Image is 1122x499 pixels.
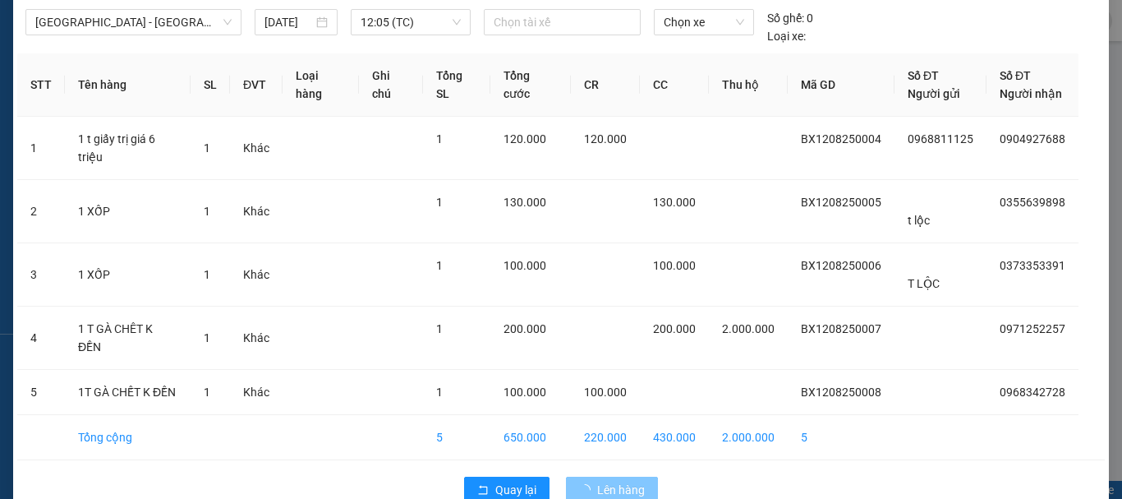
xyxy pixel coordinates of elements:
[801,259,881,272] span: BX1208250006
[490,53,571,117] th: Tổng cước
[709,415,788,460] td: 2.000.000
[584,386,627,399] span: 100.000
[640,53,709,117] th: CC
[788,415,894,460] td: 5
[204,331,210,344] span: 1
[230,180,283,243] td: Khác
[117,115,199,131] span: 0967707785 -
[65,307,191,370] td: 1 T GÀ CHÊT K ĐỀN
[908,277,940,290] span: T LỘC
[653,259,696,272] span: 100.000
[7,115,199,131] span: Nhận:
[230,53,283,117] th: ĐVT
[504,132,546,146] span: 120.000
[1000,196,1065,209] span: 0355639898
[504,259,546,272] span: 100.000
[788,53,894,117] th: Mã GD
[283,53,359,117] th: Loại hàng
[204,141,210,155] span: 1
[65,180,191,243] td: 1 XỐP
[664,10,744,35] span: Chọn xe
[767,27,806,45] span: Loại xe:
[17,117,65,180] td: 1
[35,10,232,35] span: Quảng Ngãi - Hà Nội
[504,386,546,399] span: 100.000
[1000,132,1065,146] span: 0904927688
[230,243,283,307] td: Khác
[504,322,546,335] span: 200.000
[490,415,571,460] td: 650.000
[908,87,960,100] span: Người gửi
[504,196,546,209] span: 130.000
[184,95,222,110] span: T LỘC
[17,53,65,117] th: STT
[58,58,229,89] span: 0941 78 2525
[767,9,813,27] div: 0
[579,484,597,496] span: loading
[65,370,191,415] td: 1T GÀ CHẾT K ĐỀN
[495,481,536,499] span: Quay lại
[1000,259,1065,272] span: 0373353391
[7,12,56,86] img: logo
[653,196,696,209] span: 130.000
[571,53,640,117] th: CR
[204,205,210,218] span: 1
[908,69,939,82] span: Số ĐT
[17,370,65,415] td: 5
[17,307,65,370] td: 4
[359,53,423,117] th: Ghi chú
[722,322,775,335] span: 2.000.000
[423,415,490,460] td: 5
[7,95,30,110] span: Gửi:
[436,386,443,399] span: 1
[17,243,65,307] td: 3
[230,370,283,415] td: Khác
[709,53,788,117] th: Thu hộ
[801,132,881,146] span: BX1208250004
[65,53,191,117] th: Tên hàng
[1000,386,1065,399] span: 0968342728
[361,10,462,35] span: 12:05 (TC)
[908,214,930,227] span: t lộc
[17,180,65,243] td: 2
[65,243,191,307] td: 1 XỐP
[436,322,443,335] span: 1
[801,386,881,399] span: BX1208250008
[584,132,627,146] span: 120.000
[204,268,210,281] span: 1
[42,115,199,131] span: Dọc đường -
[801,196,881,209] span: BX1208250005
[597,481,645,499] span: Lên hàng
[58,58,229,89] span: BX Quảng Ngãi ĐT:
[1000,87,1062,100] span: Người nhận
[571,415,640,460] td: 220.000
[436,196,443,209] span: 1
[30,95,184,110] span: BX [GEOGRAPHIC_DATA] -
[908,132,973,146] span: 0968811125
[767,9,804,27] span: Số ghế:
[640,415,709,460] td: 430.000
[58,9,223,55] strong: CÔNG TY CP BÌNH TÂM
[264,13,312,31] input: 12/08/2025
[1000,69,1031,82] span: Số ĐT
[423,53,490,117] th: Tổng SL
[436,132,443,146] span: 1
[65,415,191,460] td: Tổng cộng
[65,117,191,180] td: 1 t giấy trị giá 6 triệu
[801,322,881,335] span: BX1208250007
[230,117,283,180] td: Khác
[436,259,443,272] span: 1
[1000,322,1065,335] span: 0971252257
[653,322,696,335] span: 200.000
[204,386,210,399] span: 1
[191,53,230,117] th: SL
[477,484,489,497] span: rollback
[230,307,283,370] td: Khác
